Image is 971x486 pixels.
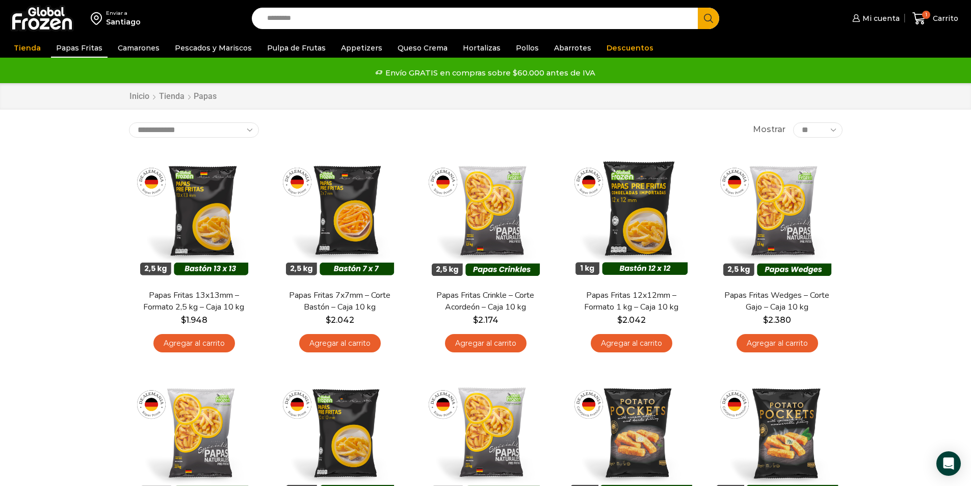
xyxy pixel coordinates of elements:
[336,38,387,58] a: Appetizers
[194,91,217,101] h1: Papas
[129,91,150,103] a: Inicio
[159,91,185,103] a: Tienda
[106,17,141,27] div: Santiago
[549,38,596,58] a: Abarrotes
[170,38,257,58] a: Pescados y Mariscos
[9,38,46,58] a: Tienda
[129,91,217,103] nav: Breadcrumb
[51,38,108,58] a: Papas Fritas
[392,38,453,58] a: Queso Crema
[601,38,659,58] a: Descuentos
[262,38,331,58] a: Pulpa de Frutas
[936,451,961,476] div: Open Intercom Messenger
[458,38,506,58] a: Hortalizas
[106,10,141,17] div: Enviar a
[91,10,106,27] img: address-field-icon.svg
[113,38,165,58] a: Camarones
[698,8,719,29] button: Search button
[511,38,544,58] a: Pollos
